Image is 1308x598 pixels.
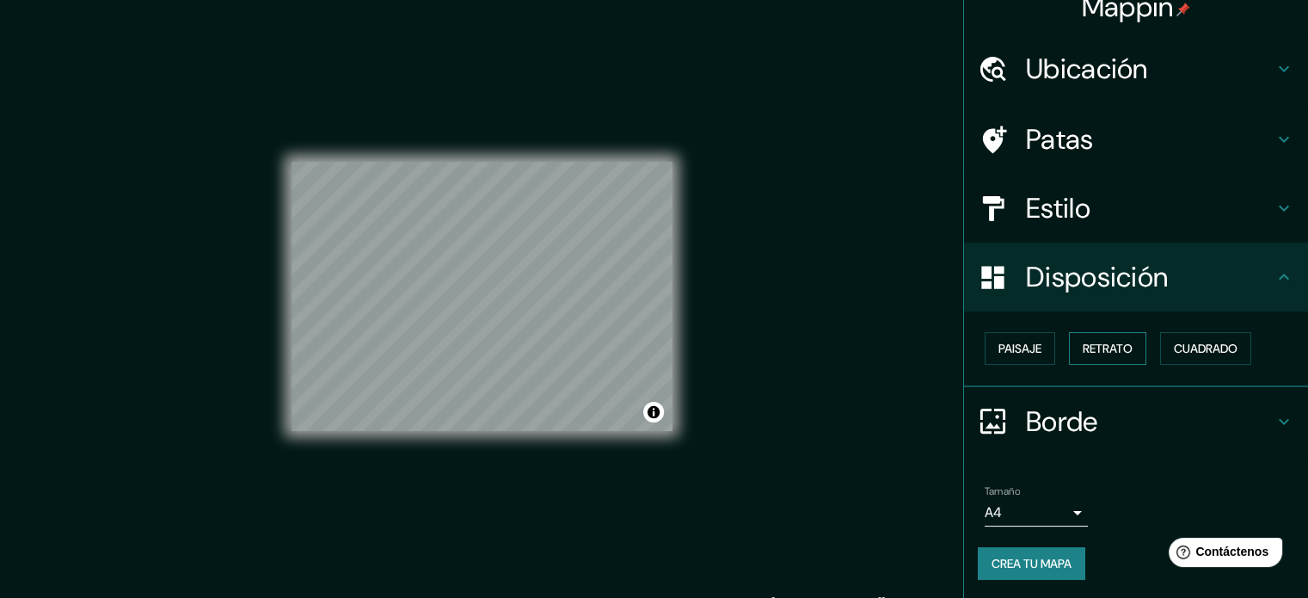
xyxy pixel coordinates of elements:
font: Patas [1026,121,1094,157]
iframe: Lanzador de widgets de ayuda [1155,531,1289,579]
div: Borde [964,387,1308,456]
button: Crea tu mapa [978,547,1085,580]
button: Retrato [1069,332,1146,365]
canvas: Mapa [292,162,672,431]
button: Paisaje [985,332,1055,365]
font: Ubicación [1026,51,1148,87]
div: Estilo [964,174,1308,243]
font: Estilo [1026,190,1090,226]
font: A4 [985,503,1002,521]
font: Borde [1026,404,1098,440]
button: Cuadrado [1160,332,1251,365]
div: Disposición [964,243,1308,311]
div: Patas [964,105,1308,174]
font: Crea tu mapa [992,556,1072,571]
div: A4 [985,499,1088,527]
button: Activar o desactivar atribución [643,402,664,422]
font: Disposición [1026,259,1168,295]
img: pin-icon.png [1176,3,1190,16]
div: Ubicación [964,34,1308,103]
font: Retrato [1083,341,1133,356]
font: Paisaje [998,341,1041,356]
font: Tamaño [985,484,1020,498]
font: Cuadrado [1174,341,1237,356]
